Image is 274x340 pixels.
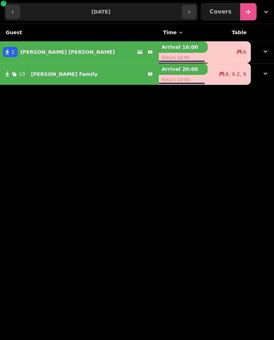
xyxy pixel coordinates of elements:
p: Return 18:00 [159,53,208,63]
span: 8, 9.2, 9 [225,71,246,78]
span: 6 [243,48,246,56]
p: Arrival 20:00 [159,63,208,75]
span: Time [163,29,177,36]
span: 10 [19,71,25,78]
button: Covers [201,3,240,20]
button: Time [163,29,184,36]
p: [PERSON_NAME] [PERSON_NAME] [20,48,115,56]
th: Table [208,24,251,41]
p: Covers [210,9,232,15]
p: [PERSON_NAME] Family [31,71,98,78]
span: 2 [11,48,15,56]
p: Return 22:00 [159,75,208,85]
p: Arrival 16:00 [159,41,208,53]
